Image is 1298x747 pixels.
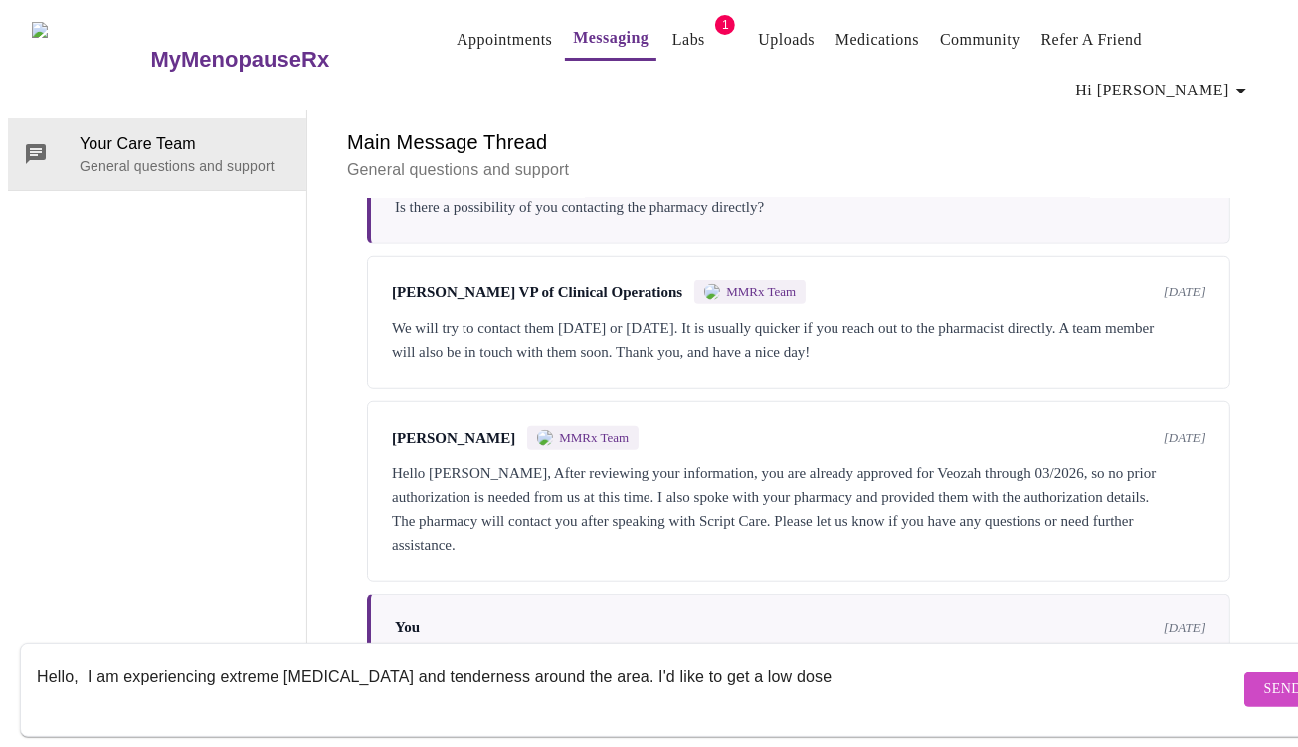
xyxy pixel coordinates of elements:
[347,126,1250,158] h6: Main Message Thread
[1164,620,1205,636] span: [DATE]
[8,118,306,190] div: Your Care TeamGeneral questions and support
[750,20,823,60] button: Uploads
[715,15,735,35] span: 1
[704,284,720,300] img: MMRX
[392,284,682,301] span: [PERSON_NAME] VP of Clinical Operations
[395,195,1205,219] div: Is there a possibility of you contacting the pharmacy directly?
[347,158,1250,182] p: General questions and support
[37,657,1239,721] textarea: Send a message about your appointment
[672,26,705,54] a: Labs
[565,18,656,61] button: Messaging
[392,316,1205,364] div: We will try to contact them [DATE] or [DATE]. It is usually quicker if you reach out to the pharm...
[395,619,420,636] span: You
[148,25,409,94] a: MyMenopauseRx
[932,20,1028,60] button: Community
[1164,284,1205,300] span: [DATE]
[726,284,796,300] span: MMRx Team
[392,462,1205,557] div: Hello [PERSON_NAME], After reviewing your information, you are already approved for Veozah throug...
[1164,430,1205,446] span: [DATE]
[80,132,290,156] span: Your Care Team
[392,430,515,447] span: [PERSON_NAME]
[537,430,553,446] img: MMRX
[573,24,649,52] a: Messaging
[1041,26,1143,54] a: Refer a Friend
[32,22,148,96] img: MyMenopauseRx Logo
[1068,71,1261,110] button: Hi [PERSON_NAME]
[828,20,927,60] button: Medications
[457,26,552,54] a: Appointments
[559,430,629,446] span: MMRx Team
[835,26,919,54] a: Medications
[940,26,1020,54] a: Community
[1076,77,1253,104] span: Hi [PERSON_NAME]
[449,20,560,60] button: Appointments
[656,20,720,60] button: Labs
[1033,20,1151,60] button: Refer a Friend
[150,47,329,73] h3: MyMenopauseRx
[758,26,815,54] a: Uploads
[80,156,290,176] p: General questions and support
